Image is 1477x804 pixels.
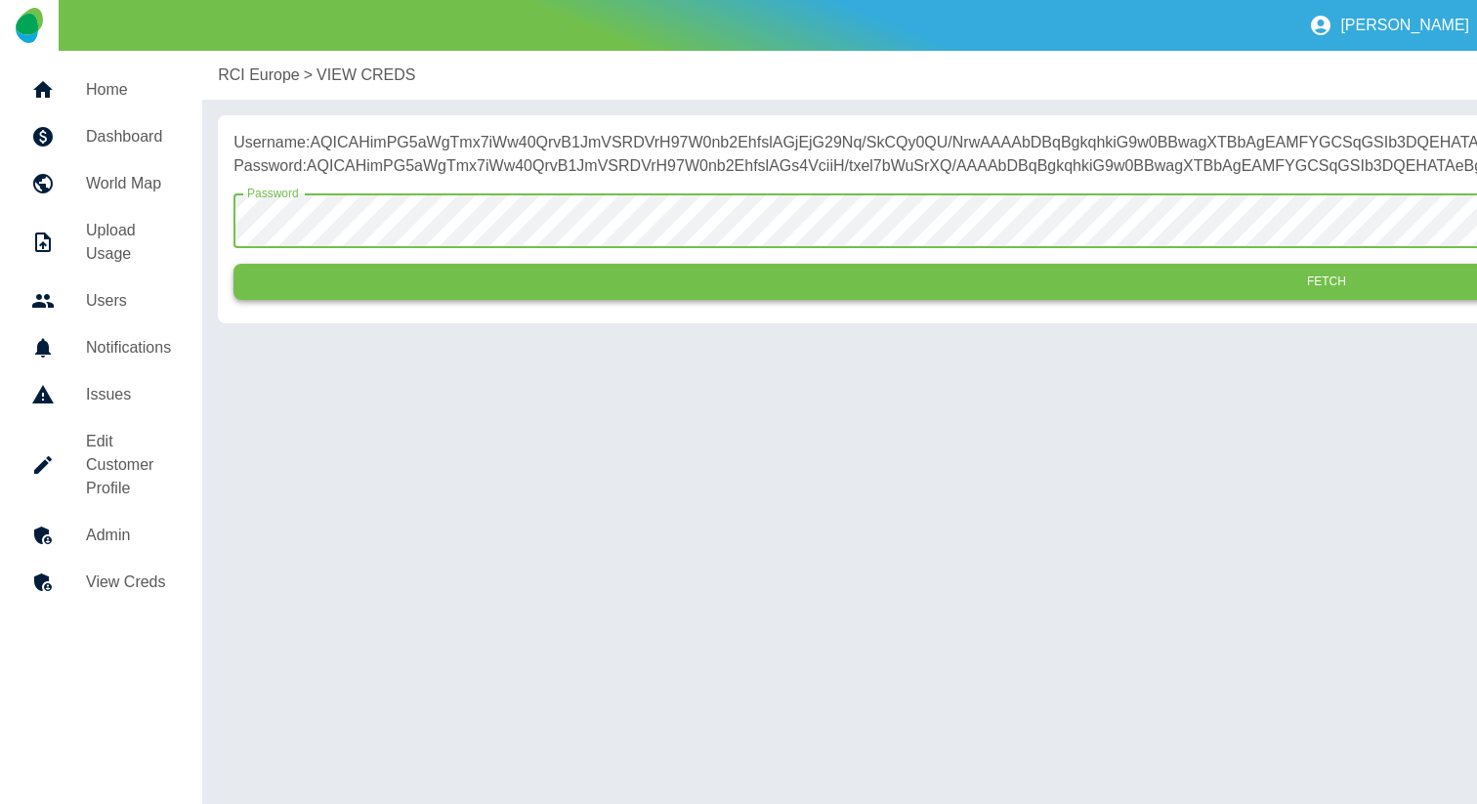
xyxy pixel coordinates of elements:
[304,63,313,87] p: >
[1340,17,1469,34] p: [PERSON_NAME]
[16,512,187,559] a: Admin
[16,207,187,277] a: Upload Usage
[86,336,171,360] h5: Notifications
[16,559,187,606] a: View Creds
[86,383,171,406] h5: Issues
[86,524,171,547] h5: Admin
[86,289,171,313] h5: Users
[1301,6,1477,45] button: [PERSON_NAME]
[16,8,42,43] img: Logo
[16,277,187,324] a: Users
[86,571,171,594] h5: View Creds
[86,125,171,148] h5: Dashboard
[86,430,171,500] h5: Edit Customer Profile
[86,219,171,266] h5: Upload Usage
[316,63,415,87] a: VIEW CREDS
[16,113,187,160] a: Dashboard
[16,371,187,418] a: Issues
[16,66,187,113] a: Home
[86,78,171,102] h5: Home
[16,160,187,207] a: World Map
[86,172,171,195] h5: World Map
[247,185,299,201] label: Password
[16,418,187,512] a: Edit Customer Profile
[16,324,187,371] a: Notifications
[218,63,300,87] a: RCI Europe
